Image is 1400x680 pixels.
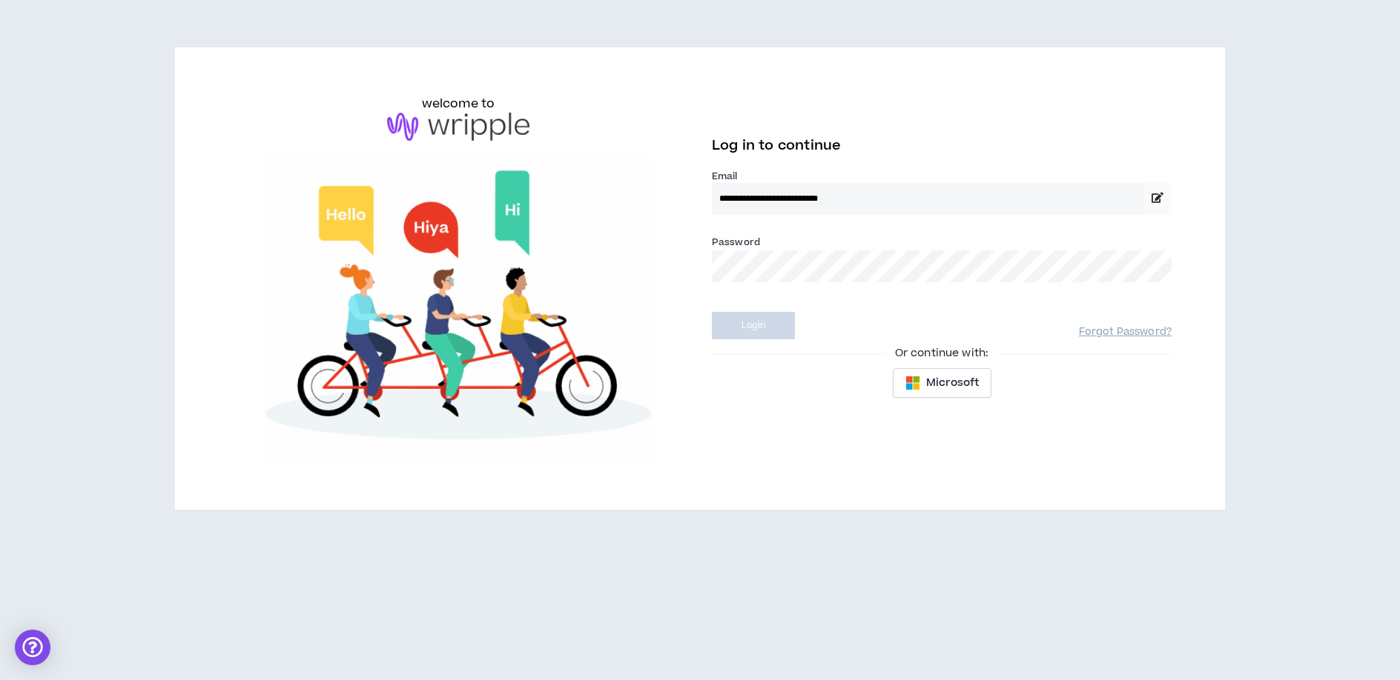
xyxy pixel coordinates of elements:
[422,95,495,113] h6: welcome to
[387,113,529,141] img: logo-brand.png
[15,630,50,665] div: Open Intercom Messenger
[712,236,760,249] label: Password
[893,368,991,398] button: Microsoft
[1079,325,1172,339] a: Forgot Password?
[712,312,795,339] button: Login
[712,170,1172,183] label: Email
[885,345,999,361] span: Or continue with:
[712,136,841,155] span: Log in to continue
[926,375,979,391] span: Microsoft
[228,156,688,463] img: Welcome to Wripple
